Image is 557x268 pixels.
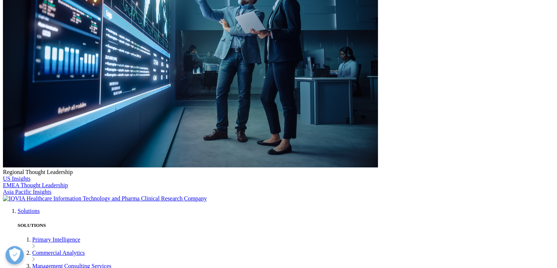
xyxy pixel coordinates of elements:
[32,250,85,256] a: Commercial Analytics
[18,208,40,214] a: Solutions
[3,175,30,182] a: US Insights
[3,169,554,175] div: Regional Thought Leadership
[5,246,24,264] button: Open Preferences
[3,195,207,202] img: IQVIA Healthcare Information Technology and Pharma Clinical Research Company
[3,189,51,195] a: Asia Pacific Insights
[3,182,68,188] a: EMEA Thought Leadership
[18,222,554,228] h5: SOLUTIONS
[32,236,80,243] a: Primary Intelligence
